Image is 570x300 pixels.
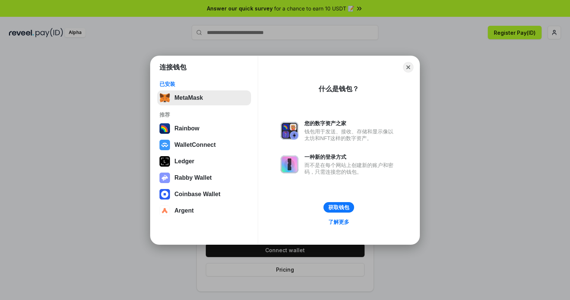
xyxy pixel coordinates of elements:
img: svg+xml,%3Csvg%20xmlns%3D%22http%3A%2F%2Fwww.w3.org%2F2000%2Fsvg%22%20fill%3D%22none%22%20viewBox... [159,173,170,183]
img: svg+xml,%3Csvg%20width%3D%22120%22%20height%3D%22120%22%20viewBox%3D%220%200%20120%20120%22%20fil... [159,123,170,134]
img: svg+xml,%3Csvg%20fill%3D%22none%22%20height%3D%2233%22%20viewBox%3D%220%200%2035%2033%22%20width%... [159,93,170,103]
div: 钱包用于发送、接收、存储和显示像以太坊和NFT这样的数字资产。 [304,128,397,142]
div: WalletConnect [174,142,216,148]
button: WalletConnect [157,137,251,152]
img: svg+xml,%3Csvg%20width%3D%2228%22%20height%3D%2228%22%20viewBox%3D%220%200%2028%2028%22%20fill%3D... [159,189,170,200]
img: svg+xml,%3Csvg%20xmlns%3D%22http%3A%2F%2Fwww.w3.org%2F2000%2Fsvg%22%20width%3D%2228%22%20height%3... [159,156,170,167]
button: Close [403,62,413,72]
img: svg+xml,%3Csvg%20width%3D%2228%22%20height%3D%2228%22%20viewBox%3D%220%200%2028%2028%22%20fill%3D... [159,205,170,216]
button: Ledger [157,154,251,169]
div: 获取钱包 [328,204,349,211]
div: 一种新的登录方式 [304,154,397,160]
button: 获取钱包 [323,202,354,213]
button: Rainbow [157,121,251,136]
div: 了解更多 [328,219,349,225]
button: Rabby Wallet [157,170,251,185]
div: Argent [174,207,194,214]
div: 而不是在每个网站上创建新的账户和密码，只需连接您的钱包。 [304,162,397,175]
div: 您的数字资产之家 [304,120,397,127]
h1: 连接钱包 [159,63,186,72]
div: Rainbow [174,125,199,132]
img: svg+xml,%3Csvg%20width%3D%2228%22%20height%3D%2228%22%20viewBox%3D%220%200%2028%2028%22%20fill%3D... [159,140,170,150]
button: Coinbase Wallet [157,187,251,202]
button: MetaMask [157,90,251,105]
div: MetaMask [174,95,203,101]
img: svg+xml,%3Csvg%20xmlns%3D%22http%3A%2F%2Fwww.w3.org%2F2000%2Fsvg%22%20fill%3D%22none%22%20viewBox... [281,122,298,140]
img: svg+xml,%3Csvg%20xmlns%3D%22http%3A%2F%2Fwww.w3.org%2F2000%2Fsvg%22%20fill%3D%22none%22%20viewBox... [281,155,298,173]
div: Ledger [174,158,194,165]
div: 推荐 [159,111,249,118]
div: Rabby Wallet [174,174,212,181]
button: Argent [157,203,251,218]
div: Coinbase Wallet [174,191,220,198]
div: 已安装 [159,81,249,87]
a: 了解更多 [324,217,354,227]
div: 什么是钱包？ [319,84,359,93]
